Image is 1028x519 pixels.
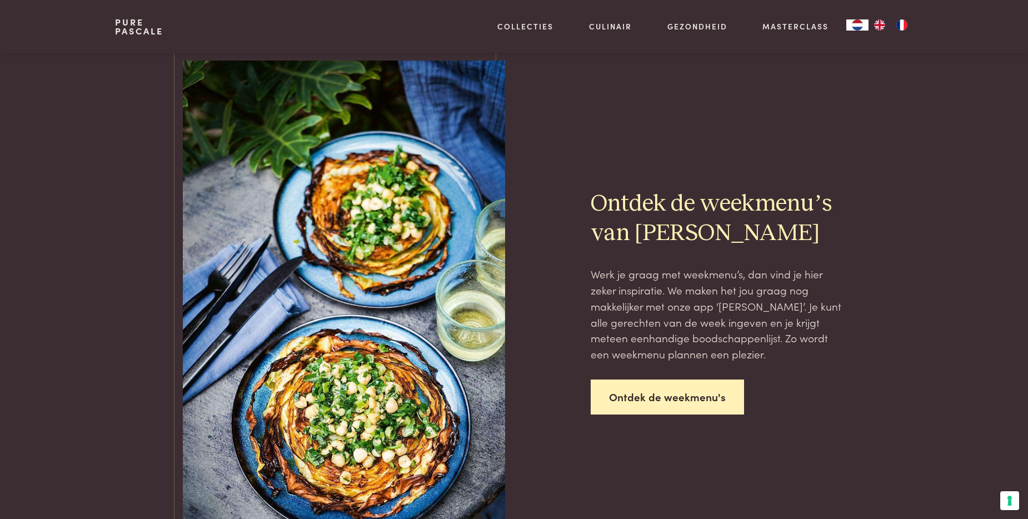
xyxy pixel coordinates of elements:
[846,19,913,31] aside: Language selected: Nederlands
[497,21,553,32] a: Collecties
[115,18,163,36] a: PurePascale
[869,19,891,31] a: EN
[846,19,869,31] div: Language
[591,266,845,362] p: Werk je graag met weekmenu’s, dan vind je hier zeker inspiratie. We maken het jou graag nog makke...
[589,21,632,32] a: Culinair
[762,21,829,32] a: Masterclass
[1000,491,1019,510] button: Uw voorkeuren voor toestemming voor trackingtechnologieën
[667,21,727,32] a: Gezondheid
[891,19,913,31] a: FR
[591,380,744,415] a: Ontdek de weekmenu's
[846,19,869,31] a: NL
[591,189,845,248] h2: Ontdek de weekmenu’s van [PERSON_NAME]
[869,19,913,31] ul: Language list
